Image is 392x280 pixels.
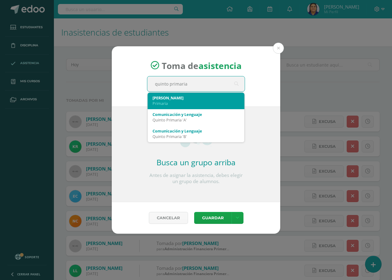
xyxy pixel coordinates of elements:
div: Quinto Primaria 'A' [153,117,239,123]
div: Comunicación y Lenguaje [153,128,239,134]
div: Comunicación y Lenguaje [153,112,239,117]
div: Primaria [153,101,239,106]
strong: asistencia [198,59,242,71]
div: [PERSON_NAME] [153,95,239,101]
span: Toma de [162,59,242,71]
div: Quinto Primaria 'B' [153,134,239,139]
p: Antes de asignar la asistencia, debes elegir un grupo de alumnos. [147,172,245,185]
a: Cancelar [149,212,188,224]
h2: Busca un grupo arriba [147,157,245,167]
button: Guardar [194,212,232,224]
input: Busca un grado o sección aquí... [147,76,245,91]
button: Close (Esc) [273,43,284,54]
